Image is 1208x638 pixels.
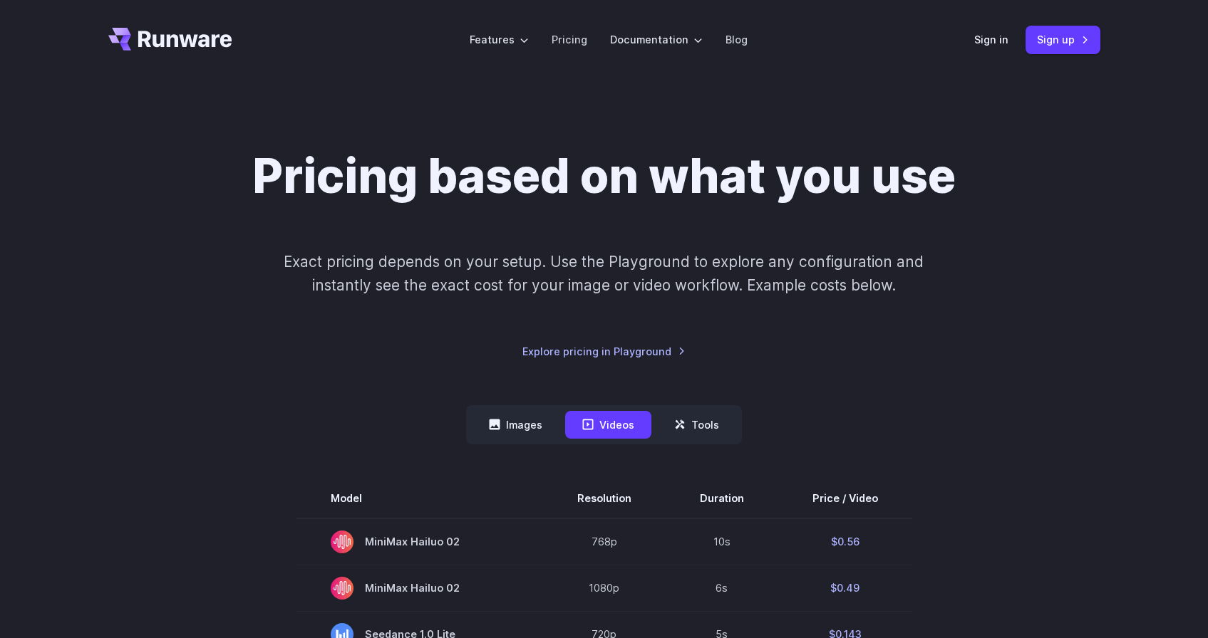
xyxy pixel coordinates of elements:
[470,31,529,48] label: Features
[543,478,666,518] th: Resolution
[565,411,651,439] button: Videos
[257,250,951,298] p: Exact pricing depends on your setup. Use the Playground to explore any configuration and instantl...
[552,31,587,48] a: Pricing
[472,411,559,439] button: Images
[543,565,666,611] td: 1080p
[778,478,912,518] th: Price / Video
[252,148,956,204] h1: Pricing based on what you use
[1026,26,1100,53] a: Sign up
[666,565,778,611] td: 6s
[543,518,666,565] td: 768p
[331,530,509,553] span: MiniMax Hailuo 02
[666,518,778,565] td: 10s
[657,411,736,439] button: Tools
[296,478,543,518] th: Model
[331,577,509,600] span: MiniMax Hailuo 02
[522,343,686,360] a: Explore pricing in Playground
[726,31,748,48] a: Blog
[974,31,1008,48] a: Sign in
[666,478,778,518] th: Duration
[610,31,703,48] label: Documentation
[108,28,232,51] a: Go to /
[778,565,912,611] td: $0.49
[778,518,912,565] td: $0.56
